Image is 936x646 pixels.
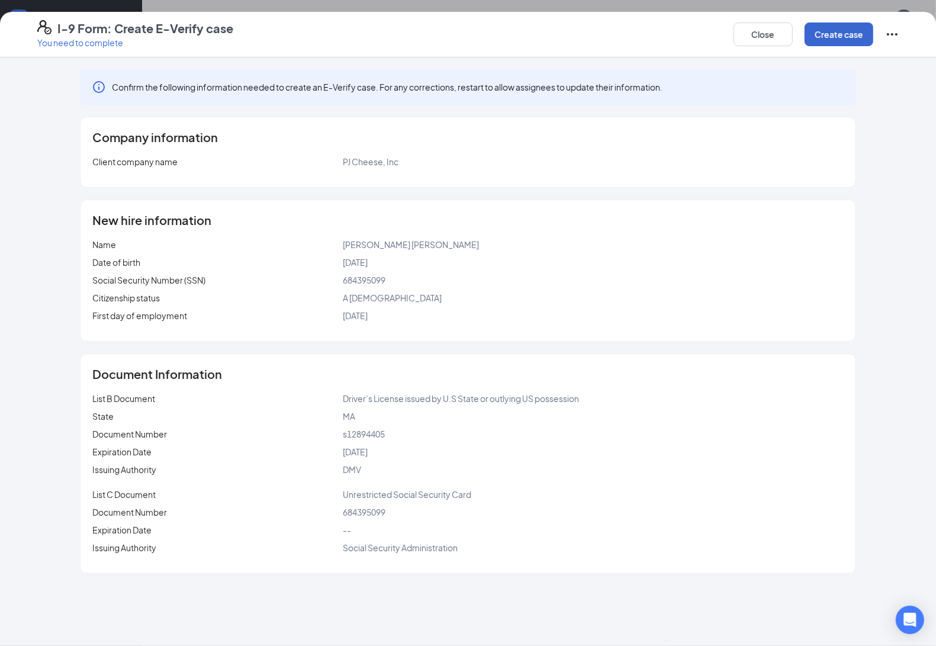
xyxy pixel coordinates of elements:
span: Unrestricted Social Security Card [343,489,471,500]
span: Client company name [92,156,178,167]
span: [DATE] [343,446,368,457]
span: -- [343,525,351,535]
span: 684395099 [343,275,385,285]
svg: Ellipses [885,27,899,41]
span: Confirm the following information needed to create an E-Verify case. For any corrections, restart... [112,81,662,93]
div: Open Intercom Messenger [896,606,924,634]
span: Expiration Date [92,525,152,535]
span: Citizenship status [92,293,160,303]
span: List B Document [92,393,155,404]
span: Company information [92,131,218,143]
span: Issuing Authority [92,464,156,475]
span: [DATE] [343,257,368,268]
svg: FormI9EVerifyIcon [37,20,52,34]
button: Close [734,23,793,46]
span: New hire information [92,214,211,226]
span: MA [343,411,355,422]
span: Name [92,239,116,250]
span: First day of employment [92,310,187,321]
span: [DATE] [343,310,368,321]
h4: I-9 Form: Create E-Verify case [57,20,233,37]
span: Issuing Authority [92,542,156,553]
span: A [DEMOGRAPHIC_DATA] [343,293,442,303]
span: [PERSON_NAME] [PERSON_NAME] [343,239,479,250]
button: Create case [805,23,873,46]
span: 684395099 [343,507,385,518]
span: PJ Cheese, Inc [343,156,398,167]
span: Social Security Administration [343,542,458,553]
span: Driver’s License issued by U.S State or outlying US possession [343,393,579,404]
span: Social Security Number (SSN) [92,275,205,285]
span: DMV [343,464,361,475]
span: State [92,411,114,422]
span: Document Number [92,429,167,439]
span: List C Document [92,489,156,500]
p: You need to complete [37,37,233,49]
span: Expiration Date [92,446,152,457]
svg: Info [92,80,106,94]
span: Document Information [92,368,222,380]
span: s12894405 [343,429,385,439]
span: Document Number [92,507,167,518]
span: Date of birth [92,257,140,268]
